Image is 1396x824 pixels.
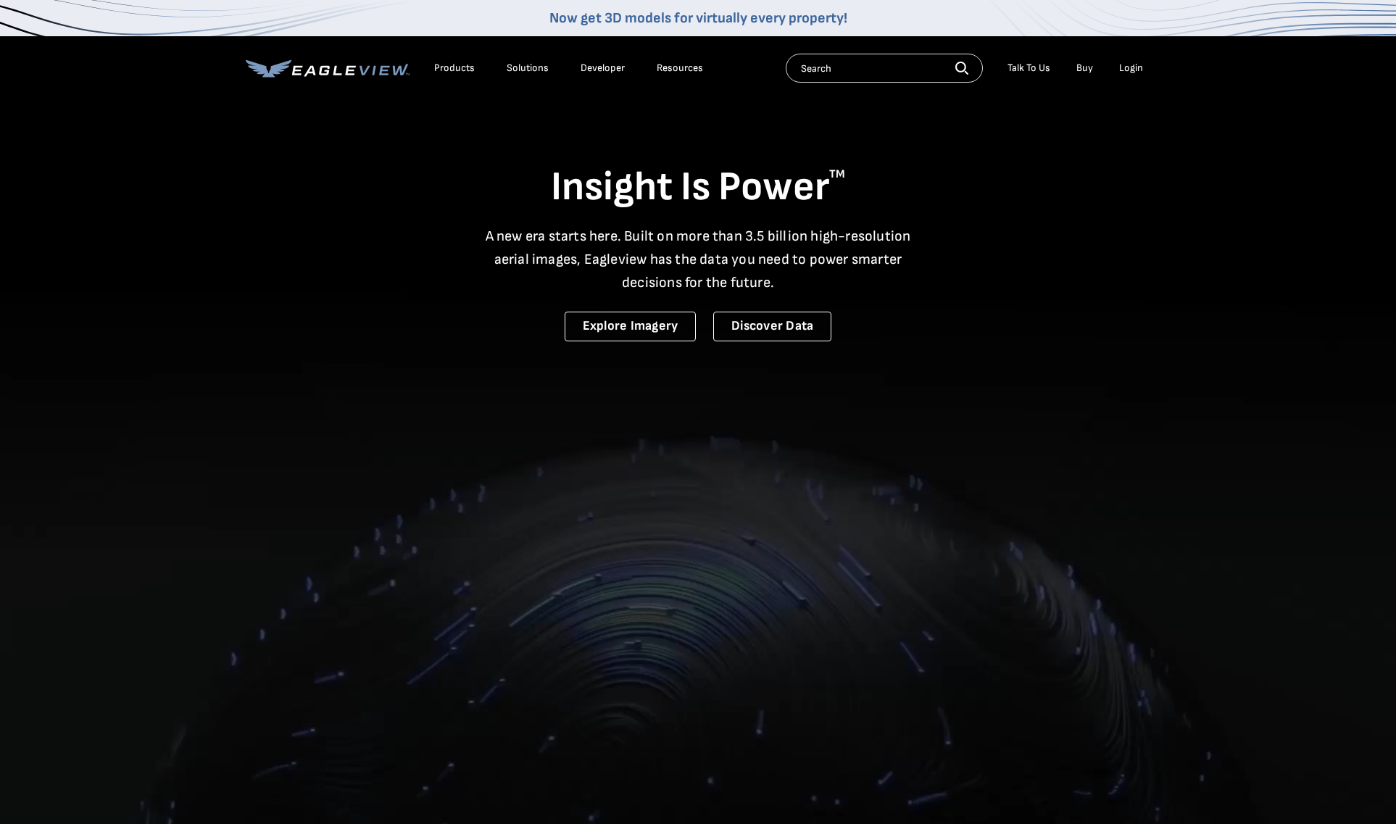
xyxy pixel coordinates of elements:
div: Login [1119,62,1143,75]
div: Resources [657,62,703,75]
div: Talk To Us [1007,62,1050,75]
p: A new era starts here. Built on more than 3.5 billion high-resolution aerial images, Eagleview ha... [476,225,920,294]
sup: TM [829,167,845,181]
div: Products [434,62,475,75]
h1: Insight Is Power [246,162,1150,213]
a: Now get 3D models for virtually every property! [549,9,847,27]
input: Search [786,54,983,83]
div: Solutions [507,62,549,75]
a: Developer [581,62,625,75]
a: Explore Imagery [565,312,697,341]
a: Discover Data [713,312,831,341]
a: Buy [1076,62,1093,75]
